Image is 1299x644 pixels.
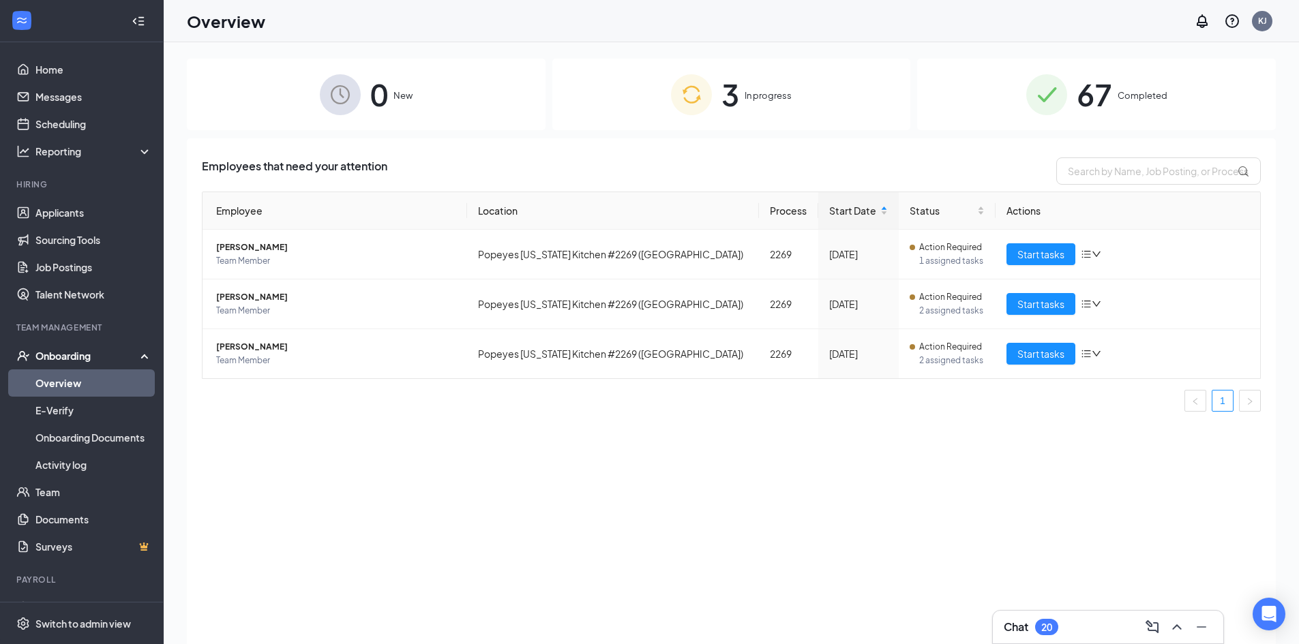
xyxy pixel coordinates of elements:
[919,290,982,304] span: Action Required
[35,424,152,451] a: Onboarding Documents
[35,83,152,110] a: Messages
[216,254,456,268] span: Team Member
[1006,243,1075,265] button: Start tasks
[1092,349,1101,358] span: down
[996,192,1260,230] th: Actions
[1092,299,1101,309] span: down
[35,110,152,138] a: Scheduling
[1006,343,1075,365] button: Start tasks
[1239,390,1261,412] li: Next Page
[16,617,30,630] svg: Settings
[1166,616,1188,638] button: ChevronUp
[35,56,152,83] a: Home
[216,241,456,254] span: [PERSON_NAME]
[919,254,985,268] span: 1 assigned tasks
[1258,15,1267,27] div: KJ
[35,281,152,308] a: Talent Network
[35,594,152,622] a: PayrollCrown
[35,199,152,226] a: Applicants
[1017,346,1064,361] span: Start tasks
[35,506,152,533] a: Documents
[35,451,152,478] a: Activity log
[829,247,888,262] div: [DATE]
[759,192,818,230] th: Process
[35,478,152,506] a: Team
[1144,619,1161,635] svg: ComposeMessage
[1253,598,1285,630] div: Open Intercom Messenger
[35,226,152,254] a: Sourcing Tools
[1056,157,1261,185] input: Search by Name, Job Posting, or Process
[1224,13,1240,29] svg: QuestionInfo
[15,14,29,27] svg: WorkstreamLogo
[1077,71,1112,118] span: 67
[1017,296,1064,311] span: Start tasks
[1092,249,1101,259] span: down
[829,203,878,218] span: Start Date
[1081,249,1092,260] span: bars
[1141,616,1163,638] button: ComposeMessage
[467,230,759,279] td: Popeyes [US_STATE] Kitchen #2269 ([GEOGRAPHIC_DATA])
[1191,397,1199,405] span: left
[467,192,759,230] th: Location
[1081,348,1092,359] span: bars
[1193,619,1210,635] svg: Minimize
[370,71,388,118] span: 0
[35,254,152,281] a: Job Postings
[1017,247,1064,262] span: Start tasks
[35,617,131,630] div: Switch to admin view
[35,533,152,560] a: SurveysCrown
[1191,616,1212,638] button: Minimize
[16,574,149,585] div: Payroll
[132,14,145,28] svg: Collapse
[1118,89,1167,102] span: Completed
[899,192,996,230] th: Status
[16,144,30,158] svg: Analysis
[1184,390,1206,412] li: Previous Page
[829,296,888,311] div: [DATE]
[829,346,888,361] div: [DATE]
[721,71,739,118] span: 3
[393,89,413,102] span: New
[216,304,456,318] span: Team Member
[1212,390,1234,412] li: 1
[1006,293,1075,315] button: Start tasks
[919,304,985,318] span: 2 assigned tasks
[759,329,818,378] td: 2269
[35,144,153,158] div: Reporting
[1239,390,1261,412] button: right
[16,349,30,363] svg: UserCheck
[35,397,152,424] a: E-Verify
[1212,390,1233,411] a: 1
[203,192,467,230] th: Employee
[16,179,149,190] div: Hiring
[35,369,152,397] a: Overview
[216,354,456,367] span: Team Member
[1041,622,1052,633] div: 20
[759,279,818,329] td: 2269
[35,349,140,363] div: Onboarding
[1169,619,1185,635] svg: ChevronUp
[16,322,149,333] div: Team Management
[910,203,974,218] span: Status
[187,10,265,33] h1: Overview
[919,340,982,354] span: Action Required
[202,157,387,185] span: Employees that need your attention
[467,329,759,378] td: Popeyes [US_STATE] Kitchen #2269 ([GEOGRAPHIC_DATA])
[1194,13,1210,29] svg: Notifications
[1246,397,1254,405] span: right
[1184,390,1206,412] button: left
[216,340,456,354] span: [PERSON_NAME]
[1004,619,1028,634] h3: Chat
[216,290,456,304] span: [PERSON_NAME]
[467,279,759,329] td: Popeyes [US_STATE] Kitchen #2269 ([GEOGRAPHIC_DATA])
[745,89,792,102] span: In progress
[919,354,985,367] span: 2 assigned tasks
[759,230,818,279] td: 2269
[1081,298,1092,309] span: bars
[919,241,982,254] span: Action Required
